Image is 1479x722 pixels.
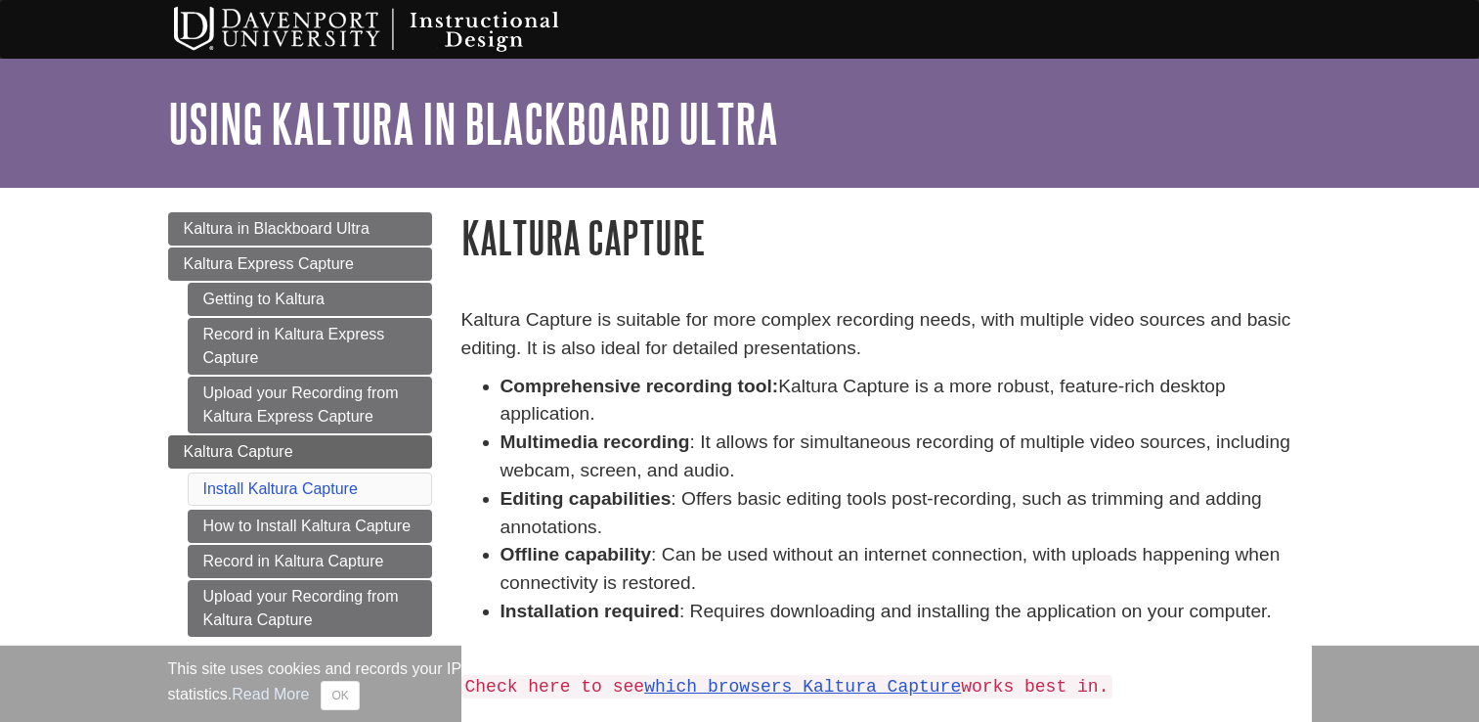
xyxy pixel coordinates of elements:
strong: Editing capabilities [500,488,672,509]
a: Kaltura in Blackboard Ultra [168,212,432,246]
strong: Comprehensive recording tool: [500,376,779,396]
li: : It allows for simultaneous recording of multiple video sources, including webcam, screen, and a... [500,429,1312,485]
a: Record in Kaltura Express Capture [188,318,432,375]
a: How to Install Kaltura Capture [188,510,432,543]
span: Kaltura Express Capture [184,255,354,272]
p: Kaltura Capture is suitable for more complex recording needs, with multiple video sources and bas... [461,306,1312,363]
a: which browsers Kaltura Capture [644,677,961,697]
span: Kaltura in Blackboard Ultra [184,220,370,237]
a: Kaltura Capture [168,435,432,469]
a: Upload your Recording from Kaltura Capture [188,580,432,637]
a: Read More [232,686,309,702]
span: Kaltura Capture [184,443,293,460]
li: : Requires downloading and installing the application on your computer. [500,598,1312,626]
strong: Installation required [500,601,679,621]
strong: Offline capability [500,544,652,564]
a: Record in Kaltura Capture [188,545,432,578]
img: Davenport University Instructional Design [158,5,628,54]
a: Kaltura Express Capture [168,248,432,281]
code: Check here to see works best in. [461,675,1113,699]
a: Upload your Recording from Kaltura Express Capture [188,377,432,433]
a: Install Kaltura Capture [203,480,358,497]
button: Close [321,681,359,710]
li: : Can be used without an internet connection, with uploads happening when connectivity is restored. [500,541,1312,598]
li: : Offers basic editing tools post-recording, such as trimming and adding annotations. [500,485,1312,542]
li: Kaltura Capture is a more robust, feature-rich desktop application. [500,373,1312,429]
a: Getting to Kaltura [188,283,432,316]
a: Using Kaltura in Blackboard Ultra [168,93,778,154]
h1: Kaltura Capture [461,212,1312,262]
strong: Multimedia recording [500,431,690,452]
div: Guide Page Menu [168,212,432,637]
